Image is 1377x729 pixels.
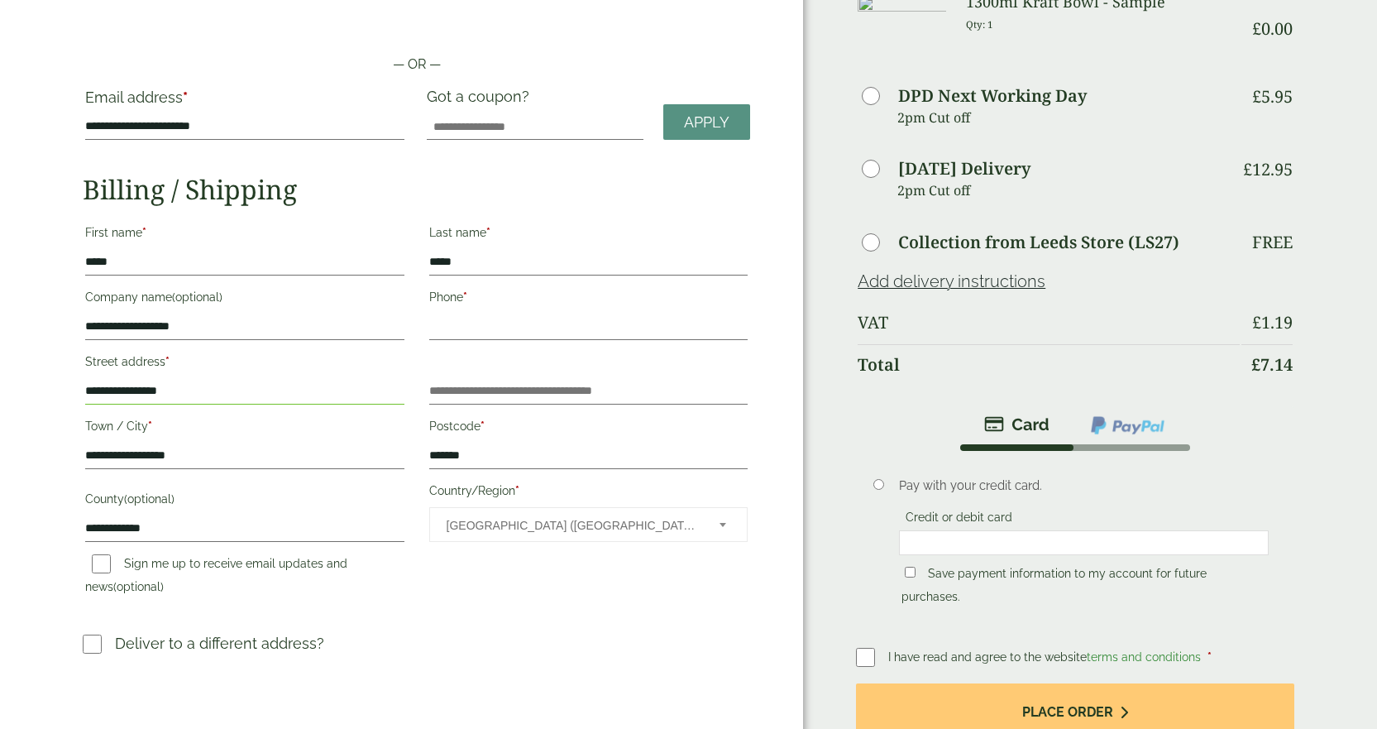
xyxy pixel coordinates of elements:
label: Sign me up to receive email updates and news [85,557,347,598]
span: £ [1252,85,1261,108]
abbr: required [515,484,519,497]
iframe: Secure card payment input frame [904,535,1264,550]
p: 2pm Cut off [897,105,1240,130]
label: Town / City [85,415,404,443]
span: (optional) [113,580,164,593]
img: ppcp-gateway.png [1089,415,1166,436]
p: Free [1252,233,1293,252]
th: Total [858,344,1240,385]
span: I have read and agree to the website [888,650,1204,664]
label: Collection from Leeds Store (LS27) [898,234,1179,251]
label: County [85,487,404,516]
label: Credit or debit card [899,511,1019,529]
abbr: required [481,420,485,433]
small: Qty: 1 [966,18,993,31]
label: Got a coupon? [427,88,536,113]
label: Phone [429,285,748,314]
label: DPD Next Working Day [898,88,1087,104]
abbr: required [165,355,170,368]
abbr: required [1207,650,1212,664]
label: Country/Region [429,479,748,507]
span: (optional) [124,492,175,506]
a: Apply [663,104,750,140]
label: [DATE] Delivery [898,161,1030,177]
a: terms and conditions [1087,650,1201,664]
th: VAT [858,303,1240,343]
span: £ [1243,158,1252,180]
label: Save payment information to my account for future purchases. [901,567,1207,608]
a: Add delivery instructions [858,271,1045,291]
bdi: 1.19 [1252,311,1293,333]
abbr: required [463,290,467,304]
span: (optional) [172,290,222,304]
abbr: required [183,89,188,106]
bdi: 7.14 [1251,353,1293,376]
bdi: 5.95 [1252,85,1293,108]
abbr: required [486,226,490,239]
label: First name [85,221,404,249]
h2: Billing / Shipping [83,174,750,205]
p: Pay with your credit card. [899,477,1269,495]
bdi: 0.00 [1252,17,1293,40]
span: £ [1252,311,1261,333]
img: stripe.png [984,415,1049,434]
abbr: required [148,420,152,433]
iframe: Secure payment button frame [83,2,750,35]
input: Sign me up to receive email updates and news(optional) [92,554,111,573]
p: 2pm Cut off [897,178,1240,203]
span: £ [1251,353,1260,376]
span: Apply [684,113,729,132]
label: Company name [85,285,404,314]
p: — OR — [83,55,750,74]
label: Street address [85,350,404,378]
label: Last name [429,221,748,249]
bdi: 12.95 [1243,158,1293,180]
span: £ [1252,17,1261,40]
abbr: required [142,226,146,239]
span: United Kingdom (UK) [447,508,698,543]
label: Email address [85,90,404,113]
label: Postcode [429,415,748,443]
span: Country/Region [429,507,748,542]
p: Deliver to a different address? [115,632,324,655]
